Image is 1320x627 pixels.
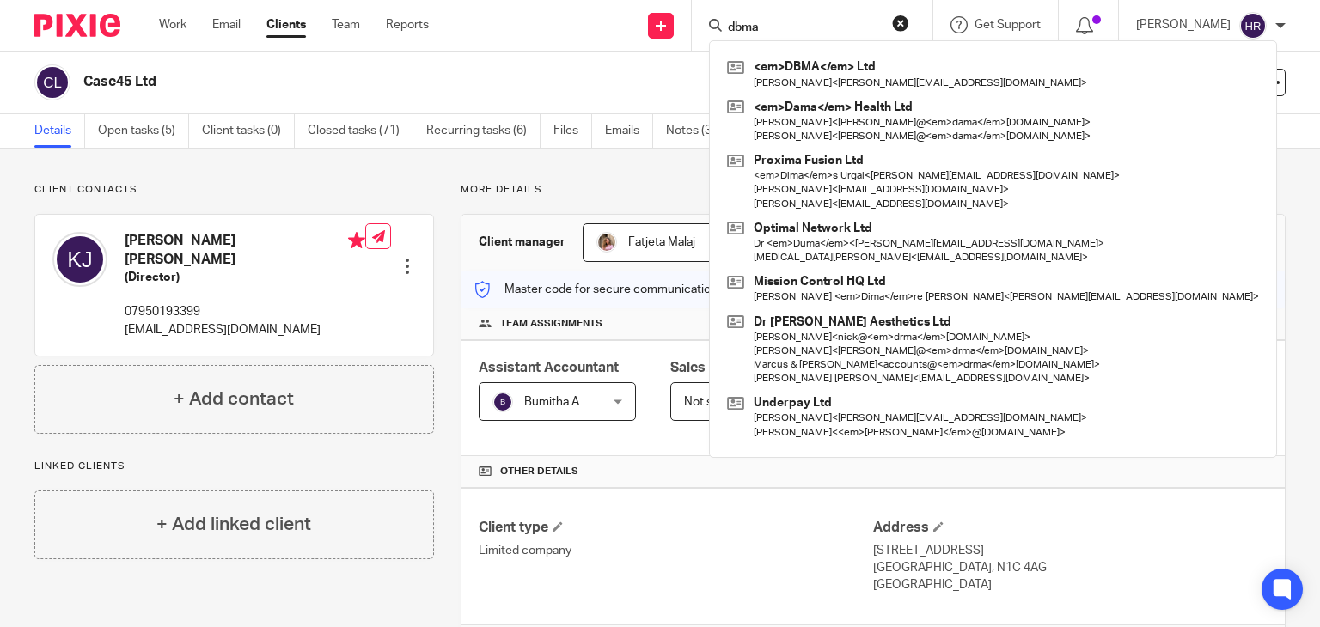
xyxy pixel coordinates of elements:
[308,114,413,148] a: Closed tasks (71)
[202,114,295,148] a: Client tasks (0)
[174,386,294,412] h4: + Add contact
[125,303,365,320] p: 07950193399
[479,519,873,537] h4: Client type
[212,16,241,33] a: Email
[479,361,619,374] span: Assistant Accountant
[524,396,579,408] span: Bumitha A
[125,232,365,269] h4: [PERSON_NAME] [PERSON_NAME]
[1239,12,1267,40] img: svg%3E
[605,114,653,148] a: Emails
[34,460,434,473] p: Linked clients
[873,542,1268,559] p: [STREET_ADDRESS]
[348,232,365,249] i: Primary
[34,14,120,37] img: Pixie
[386,16,429,33] a: Reports
[461,183,1286,197] p: More details
[873,559,1268,576] p: [GEOGRAPHIC_DATA], N1C 4AG
[975,19,1041,31] span: Get Support
[500,465,578,478] span: Other details
[34,183,434,197] p: Client contacts
[474,281,771,298] p: Master code for secure communications and files
[34,114,85,148] a: Details
[266,16,306,33] a: Clients
[500,317,602,331] span: Team assignments
[34,64,70,100] img: svg%3E
[666,114,729,148] a: Notes (3)
[479,542,873,559] p: Limited company
[52,232,107,287] img: svg%3E
[684,396,754,408] span: Not selected
[628,236,695,248] span: Fatjeta Malaj
[892,15,909,32] button: Clear
[873,519,1268,537] h4: Address
[83,73,859,91] h2: Case45 Ltd
[98,114,189,148] a: Open tasks (5)
[553,114,592,148] a: Files
[479,234,565,251] h3: Client manager
[1136,16,1231,33] p: [PERSON_NAME]
[159,16,186,33] a: Work
[726,21,881,36] input: Search
[670,361,755,374] span: Sales Person
[873,576,1268,594] p: [GEOGRAPHIC_DATA]
[125,321,365,338] p: [EMAIL_ADDRESS][DOMAIN_NAME]
[596,232,617,253] img: MicrosoftTeams-image%20(5).png
[156,511,311,538] h4: + Add linked client
[426,114,541,148] a: Recurring tasks (6)
[125,269,365,286] h5: (Director)
[492,392,513,412] img: svg%3E
[332,16,360,33] a: Team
